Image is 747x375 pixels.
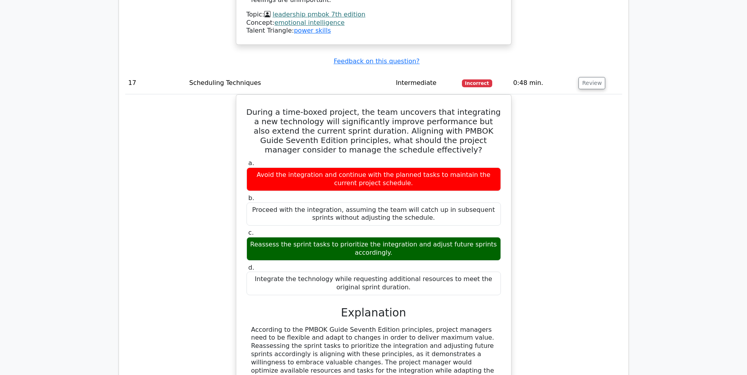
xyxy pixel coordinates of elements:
div: Proceed with the integration, assuming the team will catch up in subsequent sprints without adjus... [247,202,501,226]
td: 0:48 min. [510,72,575,94]
span: b. [248,194,254,202]
div: Reassess the sprint tasks to prioritize the integration and adjust future sprints accordingly. [247,237,501,261]
td: 17 [125,72,186,94]
div: Concept: [247,19,501,27]
td: Scheduling Techniques [186,72,393,94]
div: Avoid the integration and continue with the planned tasks to maintain the current project schedule. [247,167,501,191]
span: c. [248,229,254,236]
div: Talent Triangle: [247,11,501,35]
span: d. [248,264,254,271]
a: emotional intelligence [274,19,345,26]
td: Intermediate [393,72,459,94]
h5: During a time-boxed project, the team uncovers that integrating a new technology will significant... [246,107,502,154]
span: Incorrect [462,79,492,87]
div: Integrate the technology while requesting additional resources to meet the original sprint duration. [247,272,501,295]
button: Review [578,77,605,89]
span: a. [248,159,254,167]
h3: Explanation [251,306,496,320]
div: Topic: [247,11,501,19]
a: leadership pmbok 7th edition [272,11,365,18]
a: power skills [294,27,331,34]
a: Feedback on this question? [334,57,419,65]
